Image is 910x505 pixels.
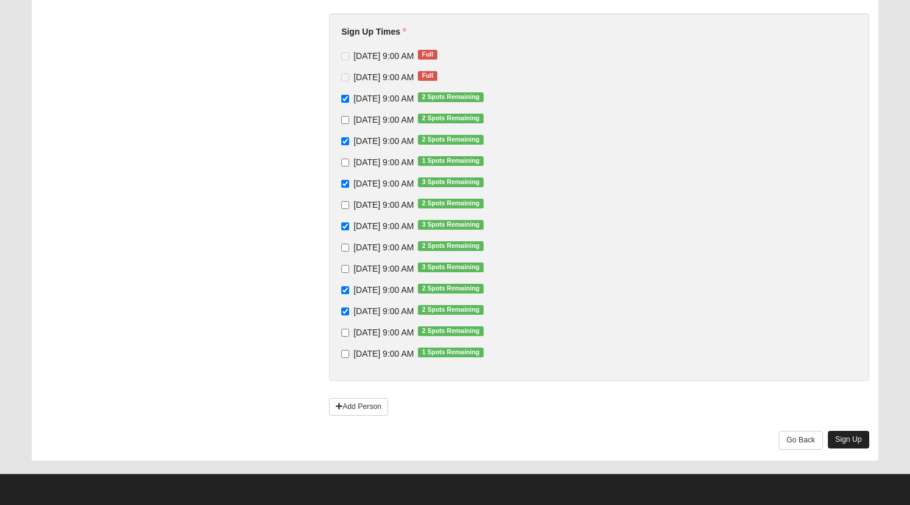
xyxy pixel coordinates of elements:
[353,179,414,188] span: [DATE] 9:00 AM
[341,52,349,60] input: [DATE] 9:00 AMFull
[341,137,349,145] input: [DATE] 9:00 AM2 Spots Remaining
[341,74,349,81] input: [DATE] 9:00 AMFull
[418,241,483,251] span: 2 Spots Remaining
[341,26,406,38] label: Sign Up Times
[353,242,414,252] span: [DATE] 9:00 AM
[353,221,414,231] span: [DATE] 9:00 AM
[418,263,483,272] span: 3 Spots Remaining
[418,177,483,187] span: 3 Spots Remaining
[418,114,483,123] span: 2 Spots Remaining
[353,157,414,167] span: [DATE] 9:00 AM
[341,159,349,167] input: [DATE] 9:00 AM1 Spots Remaining
[353,264,414,273] span: [DATE] 9:00 AM
[418,326,483,336] span: 2 Spots Remaining
[418,348,483,357] span: 1 Spots Remaining
[341,286,349,294] input: [DATE] 9:00 AM2 Spots Remaining
[341,350,349,358] input: [DATE] 9:00 AM1 Spots Remaining
[418,92,483,102] span: 2 Spots Remaining
[353,200,414,210] span: [DATE] 9:00 AM
[353,51,414,61] span: [DATE] 9:00 AM
[828,431,869,448] a: Sign Up
[329,398,388,416] a: Add Person
[418,71,437,81] span: Full
[353,115,414,125] span: [DATE] 9:00 AM
[418,135,483,145] span: 2 Spots Remaining
[418,305,483,315] span: 2 Spots Remaining
[341,180,349,188] input: [DATE] 9:00 AM3 Spots Remaining
[418,220,483,230] span: 3 Spots Remaining
[418,50,437,60] span: Full
[341,265,349,273] input: [DATE] 9:00 AM3 Spots Remaining
[341,244,349,252] input: [DATE] 9:00 AM2 Spots Remaining
[353,72,414,82] span: [DATE] 9:00 AM
[353,94,414,103] span: [DATE] 9:00 AM
[353,349,414,359] span: [DATE] 9:00 AM
[418,199,483,208] span: 2 Spots Remaining
[353,285,414,295] span: [DATE] 9:00 AM
[341,201,349,209] input: [DATE] 9:00 AM2 Spots Remaining
[353,328,414,337] span: [DATE] 9:00 AM
[779,431,823,450] a: Go Back
[353,136,414,146] span: [DATE] 9:00 AM
[341,95,349,103] input: [DATE] 9:00 AM2 Spots Remaining
[418,284,483,294] span: 2 Spots Remaining
[341,222,349,230] input: [DATE] 9:00 AM3 Spots Remaining
[341,329,349,337] input: [DATE] 9:00 AM2 Spots Remaining
[418,156,483,166] span: 1 Spots Remaining
[341,307,349,315] input: [DATE] 9:00 AM2 Spots Remaining
[341,116,349,124] input: [DATE] 9:00 AM2 Spots Remaining
[353,306,414,316] span: [DATE] 9:00 AM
